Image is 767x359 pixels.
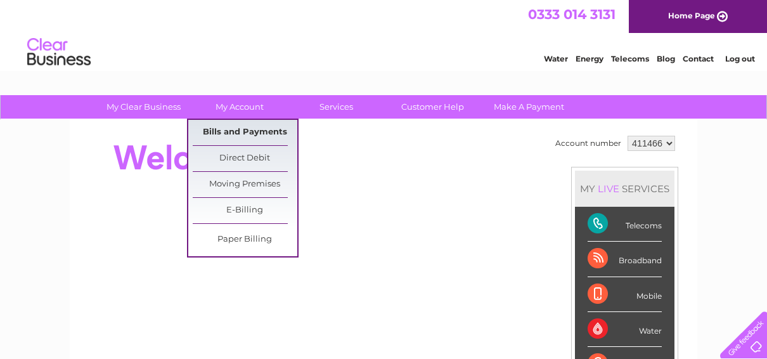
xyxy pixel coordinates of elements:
a: My Account [188,95,292,119]
td: Account number [552,133,624,154]
div: Broadband [588,242,662,277]
div: Water [588,312,662,347]
div: MY SERVICES [575,171,674,207]
a: E-Billing [193,198,297,223]
a: Blog [657,54,675,63]
a: Energy [576,54,603,63]
div: Telecoms [588,207,662,242]
div: Clear Business is a trading name of Verastar Limited (registered in [GEOGRAPHIC_DATA] No. 3667643... [85,7,684,62]
div: Mobile [588,277,662,312]
a: Direct Debit [193,146,297,171]
a: Water [544,54,568,63]
a: Contact [683,54,714,63]
a: Moving Premises [193,172,297,197]
a: Make A Payment [477,95,581,119]
a: Log out [725,54,755,63]
a: Services [284,95,389,119]
a: Customer Help [380,95,485,119]
img: logo.png [27,33,91,72]
a: Bills and Payments [193,120,297,145]
a: 0333 014 3131 [528,6,616,22]
a: Paper Billing [193,227,297,252]
a: My Clear Business [91,95,196,119]
div: LIVE [595,183,622,195]
a: Telecoms [611,54,649,63]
